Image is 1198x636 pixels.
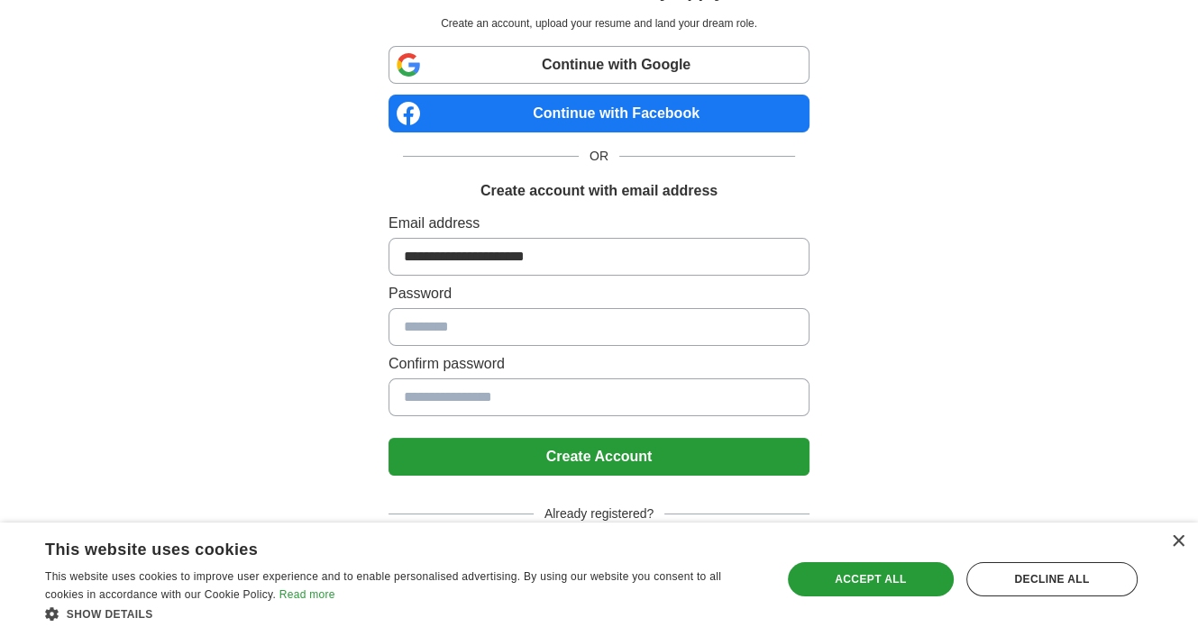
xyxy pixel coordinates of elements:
button: Create Account [389,438,809,476]
label: Confirm password [389,353,809,375]
label: Email address [389,213,809,234]
a: Continue with Google [389,46,809,84]
span: Show details [67,608,153,621]
div: Show details [45,604,759,622]
div: Accept all [788,562,954,596]
span: OR [579,147,619,166]
a: Read more, opens a new window [279,588,335,601]
div: Close [1171,535,1184,549]
div: Decline all [966,562,1138,596]
h1: Create account with email address [480,180,718,202]
span: Already registered? [534,504,664,523]
label: Password [389,283,809,304]
p: Create an account, upload your resume and land your dream role. [392,15,806,32]
div: This website uses cookies [45,533,714,560]
a: Continue with Facebook [389,95,809,132]
span: This website uses cookies to improve user experience and to enable personalised advertising. By u... [45,570,721,601]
